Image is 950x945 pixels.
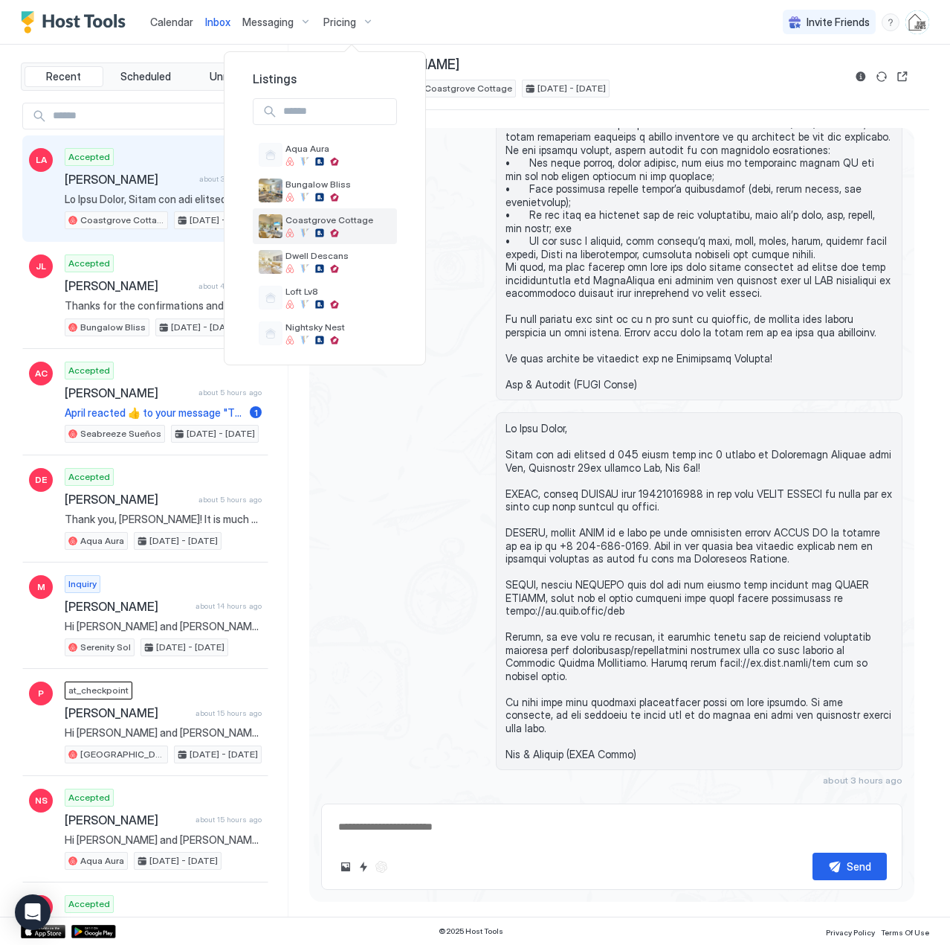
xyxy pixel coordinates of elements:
[285,250,391,261] span: Dwell Descans
[285,321,391,333] span: Nightsky Nest
[285,179,391,190] span: Bungalow Bliss
[15,894,51,930] div: Open Intercom Messenger
[259,179,282,202] div: listing image
[238,71,412,86] span: Listings
[285,214,391,225] span: Coastgrove Cottage
[277,99,396,124] input: Input Field
[259,250,282,274] div: listing image
[285,286,391,297] span: Loft Lv8
[285,143,391,154] span: Aqua Aura
[259,214,282,238] div: listing image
